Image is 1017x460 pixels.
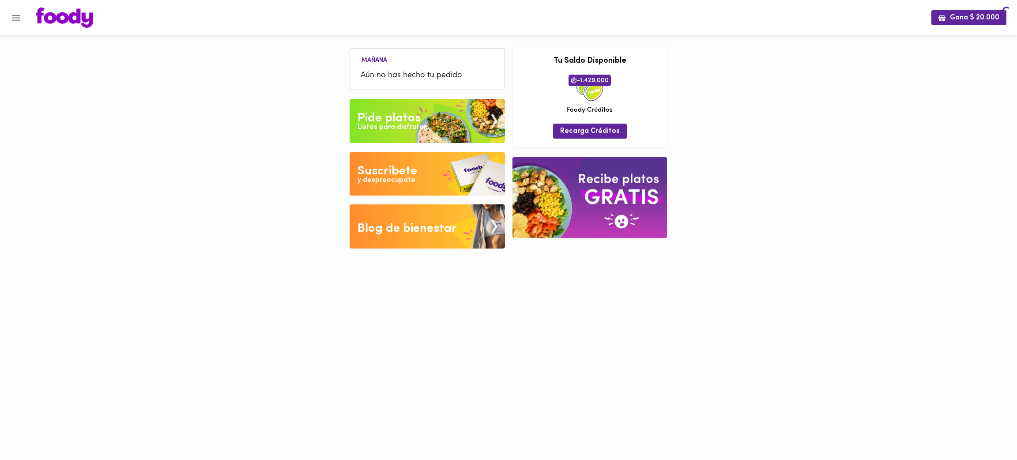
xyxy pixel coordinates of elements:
button: Recarga Créditos [553,124,627,138]
img: Disfruta bajar de peso [350,152,505,196]
button: Gana $ 20.000 [931,10,1006,25]
img: foody-creditos.png [571,77,577,83]
img: credits-package.png [576,75,603,101]
span: Foody Créditos [567,106,613,115]
li: Mañana [354,55,394,64]
img: referral-banner.png [512,157,667,238]
span: Aún no has hecho tu pedido [361,70,494,82]
button: Menu [5,7,27,29]
div: y despreocupate [358,175,415,185]
span: Recarga Créditos [560,127,620,136]
img: Blog de bienestar [350,204,505,249]
img: logo.png [36,8,93,28]
img: Pide un Platos [350,99,505,143]
span: Gana $ 20.000 [938,14,999,22]
div: Blog de bienestar [358,220,457,238]
span: -1.429.000 [569,75,611,86]
div: Suscribete [358,162,417,180]
div: Pide platos [358,109,421,127]
div: Listos para disfrutar [358,122,426,132]
h3: Tu Saldo Disponible [519,57,660,66]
